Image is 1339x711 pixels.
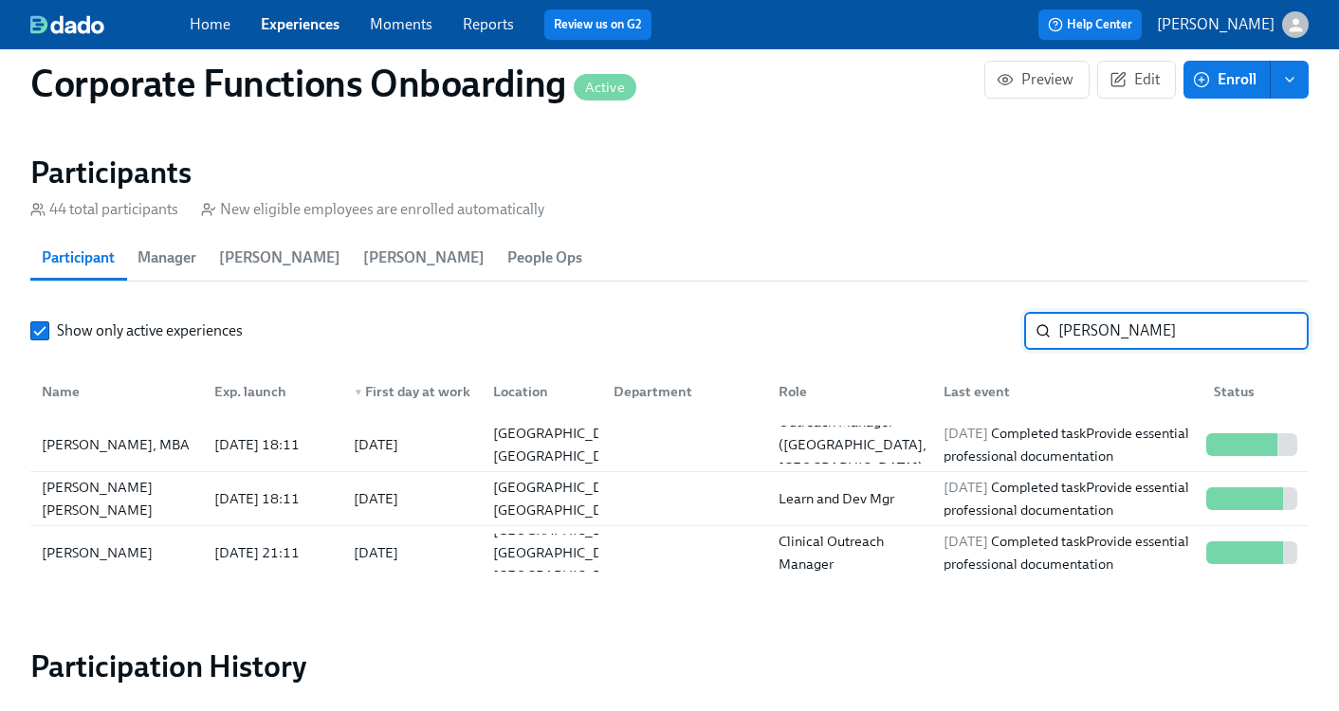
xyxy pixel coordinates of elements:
[771,487,928,510] div: Learn and Dev Mgr
[34,476,199,521] div: [PERSON_NAME] [PERSON_NAME]
[339,373,478,410] div: ▼First day at work
[42,245,115,271] span: Participant
[574,81,636,95] span: Active
[598,373,763,410] div: Department
[346,380,478,403] div: First day at work
[944,479,988,496] span: [DATE]
[1157,14,1275,35] p: [PERSON_NAME]
[771,410,934,479] div: Outreach Manager ([GEOGRAPHIC_DATA], [GEOGRAPHIC_DATA])
[34,541,199,564] div: [PERSON_NAME]
[771,380,928,403] div: Role
[138,245,196,271] span: Manager
[771,530,928,575] div: Clinical Outreach Manager
[30,15,104,34] img: dado
[1271,61,1309,99] button: enroll
[363,245,485,271] span: [PERSON_NAME]
[30,15,190,34] a: dado
[936,380,1199,403] div: Last event
[30,199,178,220] div: 44 total participants
[30,154,1309,191] h2: Participants
[354,487,398,510] div: [DATE]
[1048,15,1132,34] span: Help Center
[1183,61,1271,99] button: Enroll
[984,61,1090,99] button: Preview
[207,380,339,403] div: Exp. launch
[354,433,398,456] div: [DATE]
[1113,70,1160,89] span: Edit
[936,422,1199,467] div: Completed task Provide essential professional documentation
[30,418,1309,472] div: [PERSON_NAME], MBA[DATE] 18:11[DATE][GEOGRAPHIC_DATA], [GEOGRAPHIC_DATA]Outreach Manager ([GEOGRA...
[370,15,432,33] a: Moments
[1197,70,1256,89] span: Enroll
[207,433,339,456] div: [DATE] 18:11
[261,15,339,33] a: Experiences
[606,380,763,403] div: Department
[354,388,363,397] span: ▼
[57,320,243,341] span: Show only active experiences
[219,245,340,271] span: [PERSON_NAME]
[486,380,598,403] div: Location
[30,61,636,106] h1: Corporate Functions Onboarding
[34,433,199,456] div: [PERSON_NAME], MBA
[478,373,598,410] div: Location
[936,476,1199,521] div: Completed task Provide essential professional documentation
[936,530,1199,575] div: Completed task Provide essential professional documentation
[30,472,1309,526] div: [PERSON_NAME] [PERSON_NAME][DATE] 18:11[DATE][PERSON_NAME][GEOGRAPHIC_DATA] [GEOGRAPHIC_DATA] [GE...
[1058,312,1309,350] input: Search by name
[354,541,398,564] div: [DATE]
[30,647,1309,685] h2: Participation History
[763,373,928,410] div: Role
[1199,373,1305,410] div: Status
[928,373,1199,410] div: Last event
[190,15,230,33] a: Home
[544,9,651,40] button: Review us on G2
[34,373,199,410] div: Name
[486,422,644,467] div: [GEOGRAPHIC_DATA], [GEOGRAPHIC_DATA]
[1038,9,1142,40] button: Help Center
[207,487,339,510] div: [DATE] 18:11
[507,245,582,271] span: People Ops
[1206,380,1305,403] div: Status
[1097,61,1176,99] button: Edit
[201,199,544,220] div: New eligible employees are enrolled automatically
[463,15,514,33] a: Reports
[207,541,339,564] div: [DATE] 21:11
[944,425,988,442] span: [DATE]
[199,373,339,410] div: Exp. launch
[944,533,988,550] span: [DATE]
[1000,70,1073,89] span: Preview
[554,15,642,34] a: Review us on G2
[30,526,1309,579] div: [PERSON_NAME][DATE] 21:11[DATE][GEOGRAPHIC_DATA] [GEOGRAPHIC_DATA] [GEOGRAPHIC_DATA]Clinical Outr...
[486,453,640,544] div: [PERSON_NAME][GEOGRAPHIC_DATA] [GEOGRAPHIC_DATA] [GEOGRAPHIC_DATA]
[34,380,199,403] div: Name
[486,519,640,587] div: [GEOGRAPHIC_DATA] [GEOGRAPHIC_DATA] [GEOGRAPHIC_DATA]
[1157,11,1309,38] button: [PERSON_NAME]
